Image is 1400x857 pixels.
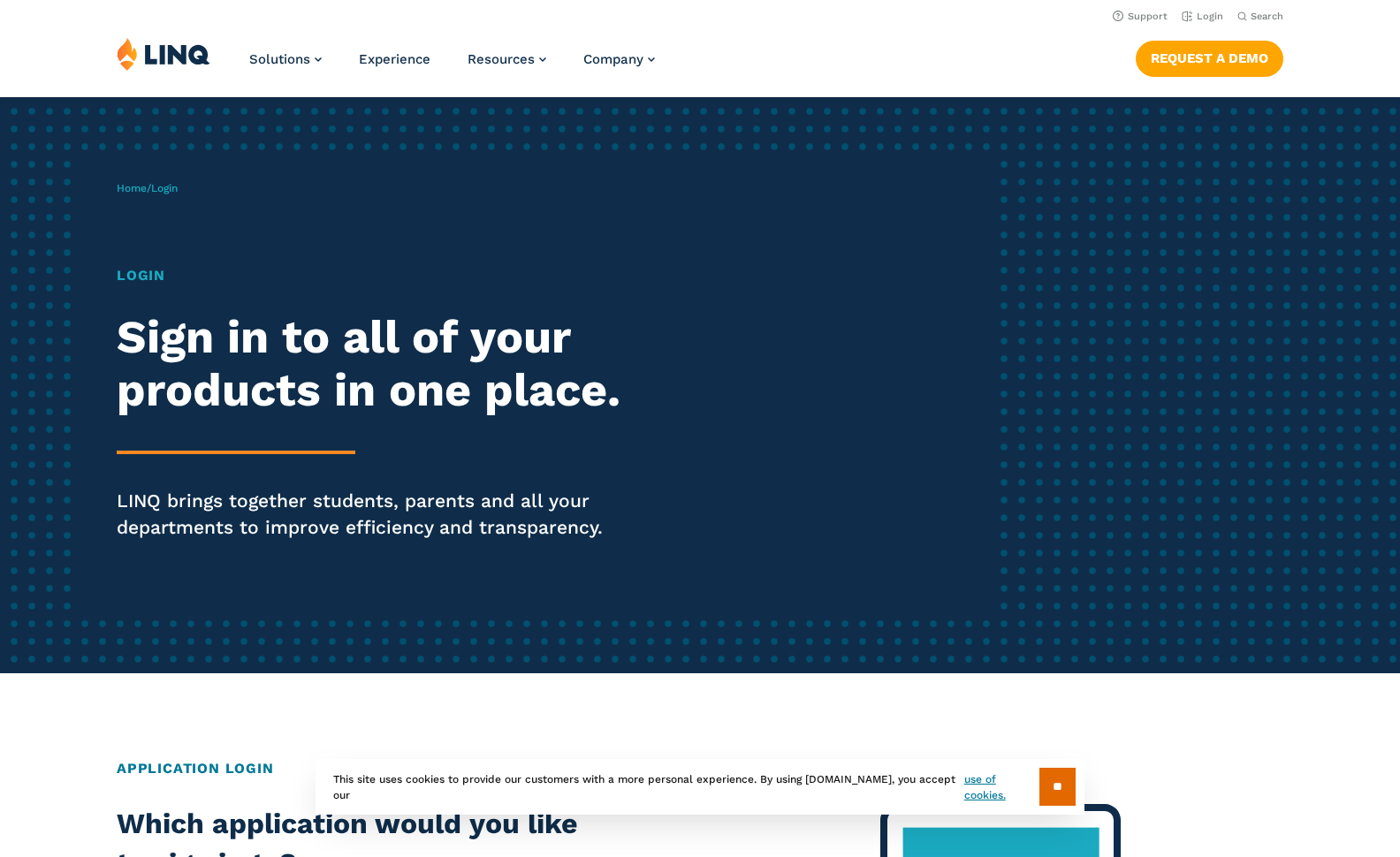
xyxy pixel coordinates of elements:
a: Login [1182,11,1223,22]
span: Solutions [249,51,310,67]
a: Solutions [249,51,322,67]
h1: Login [117,265,656,286]
span: / [117,182,178,194]
span: Login [151,182,178,194]
nav: Button Navigation [1136,37,1283,76]
a: Home [117,182,147,194]
h2: Application Login [117,758,1283,779]
h2: Sign in to all of your products in one place. [117,311,656,417]
span: Company [583,51,643,67]
nav: Primary Navigation [249,37,655,95]
a: Support [1113,11,1168,22]
div: This site uses cookies to provide our customers with a more personal experience. By using [DOMAIN... [316,759,1084,815]
a: Resources [468,51,546,67]
span: Search [1251,11,1283,22]
a: Experience [359,51,430,67]
a: Company [583,51,655,67]
p: LINQ brings together students, parents and all your departments to improve efficiency and transpa... [117,488,656,541]
a: use of cookies. [964,771,1039,803]
span: Resources [468,51,535,67]
button: Open Search Bar [1237,10,1283,23]
a: Request a Demo [1136,41,1283,76]
img: LINQ | K‑12 Software [117,37,210,71]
